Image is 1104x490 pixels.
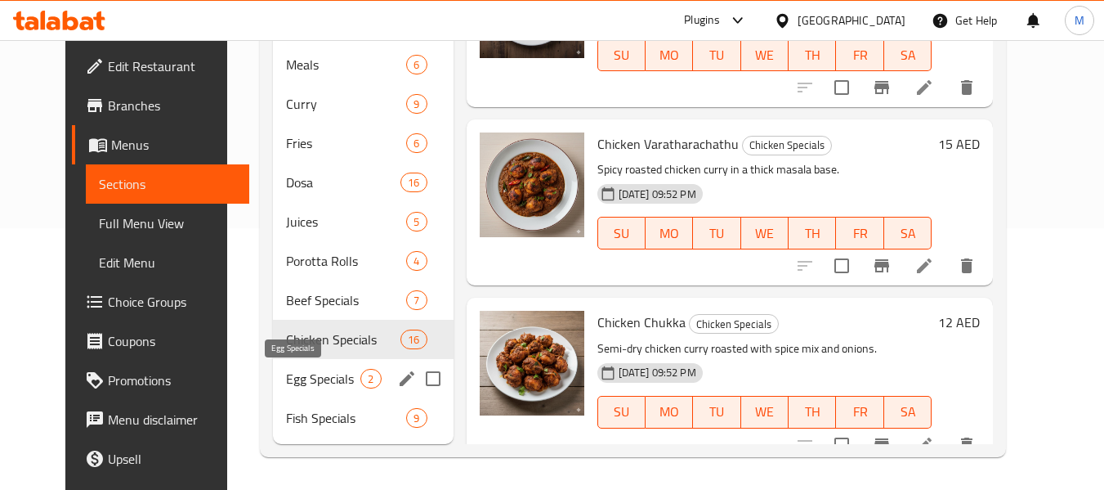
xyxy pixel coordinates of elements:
span: Meals [286,55,406,74]
span: Chicken Specials [286,330,400,349]
a: Choice Groups [72,282,250,321]
span: FR [843,222,877,245]
button: TU [693,217,740,249]
span: TU [699,400,734,424]
span: WE [748,400,782,424]
span: Porotta Rolls [286,251,406,271]
div: Chicken Specials [689,314,779,334]
span: Dosa [286,173,400,192]
span: TU [699,43,734,67]
span: 4 [407,254,426,269]
div: items [406,133,427,153]
span: 5 [407,214,426,230]
span: Choice Groups [108,292,237,312]
a: Full Menu View [86,204,250,243]
span: TH [795,43,829,67]
a: Edit menu item [914,435,934,455]
button: WE [741,38,789,71]
span: Edit Menu [99,253,237,272]
button: TH [789,38,836,71]
span: Menu disclaimer [108,410,237,429]
h6: 12 AED [938,311,980,334]
button: FR [836,217,883,249]
span: Upsell [108,449,237,469]
span: SA [891,400,925,424]
span: 7 [407,293,426,308]
span: Chicken Varatharachathu [597,132,739,156]
div: Chicken Specials [742,136,832,155]
button: TH [789,396,836,429]
button: WE [741,396,789,429]
span: Juices [286,212,406,232]
span: 9 [407,411,426,426]
span: 16 [401,332,426,348]
span: SU [605,400,639,424]
button: TH [789,217,836,249]
div: Dosa16 [273,163,453,202]
span: Curry [286,94,406,114]
div: Juices5 [273,202,453,241]
a: Promotions [72,361,250,400]
button: SA [884,396,932,429]
span: 6 [407,57,426,73]
button: SU [597,38,646,71]
span: Sections [99,174,237,194]
a: Branches [72,86,250,125]
h6: 15 AED [938,133,980,155]
span: Promotions [108,371,237,390]
span: Fish Specials [286,408,406,428]
button: MO [646,217,693,249]
div: Meals6 [273,45,453,84]
button: delete [947,246,986,285]
div: Egg Specials2edit [273,359,453,398]
div: items [406,212,427,232]
span: MO [652,43,686,67]
span: [DATE] 09:52 PM [612,365,703,380]
span: Branches [108,96,237,115]
span: Edit Restaurant [108,56,237,76]
div: Plugins [684,11,720,30]
span: Coupons [108,331,237,351]
span: Beef Specials [286,290,406,310]
img: Chicken Chukka [480,311,584,416]
div: items [406,290,427,310]
span: TH [795,400,829,424]
span: SU [605,43,639,67]
span: WE [748,222,782,245]
span: Select to update [825,70,859,105]
span: Fries [286,133,406,153]
span: 9 [407,97,426,112]
span: TU [699,222,734,245]
span: [DATE] 09:52 PM [612,187,703,202]
div: items [406,251,427,271]
span: MO [652,222,686,245]
span: 2 [361,371,380,387]
div: Curry9 [273,84,453,124]
button: Branch-specific-item [862,246,901,285]
span: Select to update [825,428,859,462]
span: Chicken Specials [690,315,778,334]
img: Chicken Varatharachathu [480,133,584,237]
button: delete [947,425,986,465]
button: TU [693,396,740,429]
span: Egg Specials [286,369,360,389]
button: Branch-specific-item [862,425,901,465]
button: SA [884,38,932,71]
span: Full Menu View [99,214,237,233]
div: items [400,173,427,192]
span: SU [605,222,639,245]
span: MO [652,400,686,424]
div: [GEOGRAPHIC_DATA] [798,11,905,29]
button: WE [741,217,789,249]
a: Edit Menu [86,243,250,282]
div: items [406,94,427,114]
div: Fries6 [273,124,453,163]
button: MO [646,38,693,71]
a: Edit menu item [914,256,934,276]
